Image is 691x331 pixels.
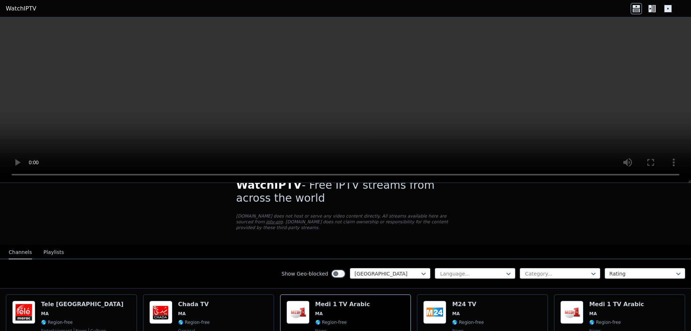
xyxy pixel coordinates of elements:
a: WatchIPTV [6,4,36,13]
span: MA [452,311,460,317]
img: Medi 1 TV Arabic [560,301,583,324]
h6: M24 TV [452,301,484,308]
span: MA [178,311,186,317]
h6: Tele [GEOGRAPHIC_DATA] [41,301,123,308]
h6: Medi 1 TV Arabic [315,301,370,308]
span: 🌎 Region-free [589,319,621,325]
img: Tele Maroc [12,301,35,324]
button: Channels [9,246,32,259]
span: 🌎 Region-free [452,319,484,325]
h6: Chada TV [178,301,210,308]
h1: - Free IPTV streams from across the world [236,179,455,205]
h6: Medi 1 TV Arabic [589,301,644,308]
span: 🌎 Region-free [178,319,210,325]
img: M24 TV [423,301,446,324]
a: iptv-org [266,219,283,224]
button: Playlists [44,246,64,259]
span: 🌎 Region-free [315,319,347,325]
span: WatchIPTV [236,179,302,191]
label: Show Geo-blocked [281,270,328,277]
span: MA [589,311,597,317]
span: MA [41,311,49,317]
img: Medi 1 TV Arabic [286,301,310,324]
span: 🌎 Region-free [41,319,73,325]
img: Chada TV [149,301,172,324]
p: [DOMAIN_NAME] does not host or serve any video content directly. All streams available here are s... [236,213,455,231]
span: MA [315,311,323,317]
